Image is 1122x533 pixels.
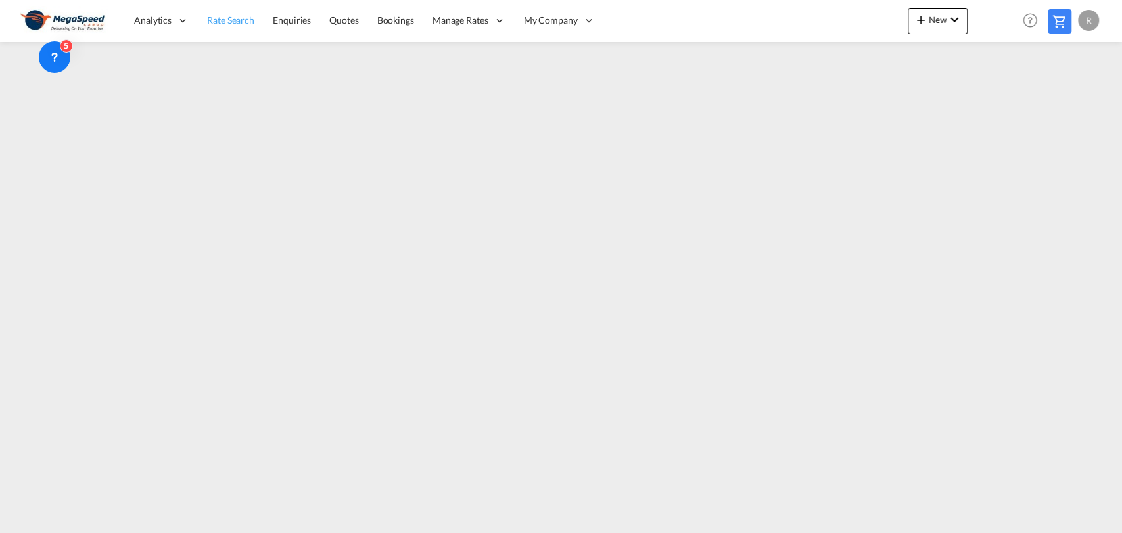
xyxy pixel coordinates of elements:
[524,14,578,27] span: My Company
[207,14,254,26] span: Rate Search
[20,6,108,35] img: ad002ba0aea611eda5429768204679d3.JPG
[1078,10,1099,31] div: R
[134,14,172,27] span: Analytics
[1019,9,1048,33] div: Help
[377,14,414,26] span: Bookings
[329,14,358,26] span: Quotes
[913,12,929,28] md-icon: icon-plus 400-fg
[908,8,968,34] button: icon-plus 400-fgNewicon-chevron-down
[947,12,962,28] md-icon: icon-chevron-down
[913,14,962,25] span: New
[1019,9,1041,32] span: Help
[432,14,488,27] span: Manage Rates
[273,14,311,26] span: Enquiries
